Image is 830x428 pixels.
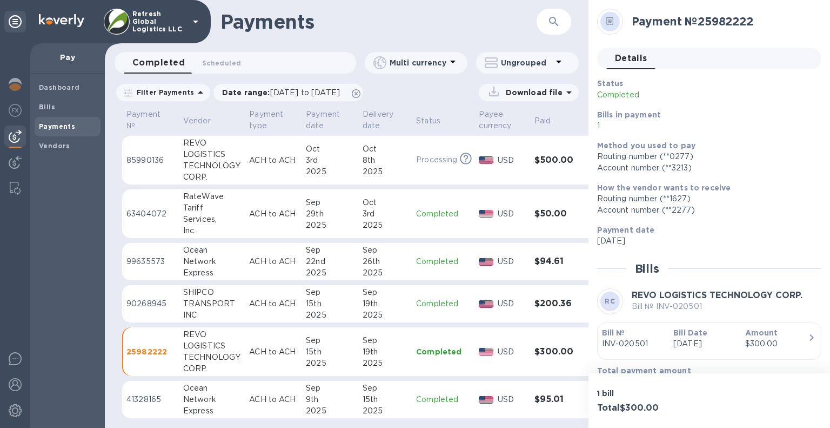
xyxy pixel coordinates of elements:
h1: Payments [220,10,537,33]
div: TECHNOLOGY [183,160,240,172]
h3: $95.01 [534,394,573,405]
div: Ocean [183,245,240,256]
p: USD [498,155,525,166]
p: USD [498,298,525,310]
div: Express [183,405,240,417]
div: 2025 [306,166,354,177]
div: 2025 [363,166,407,177]
p: Status [416,115,440,127]
div: 2025 [306,405,354,417]
p: Filter Payments [132,88,194,97]
h3: $94.61 [534,256,573,267]
div: Network [183,256,240,267]
div: 15th [306,346,354,358]
h3: $500.00 [534,155,573,166]
img: USD [479,156,493,164]
div: 29th [306,208,354,220]
b: Payments [39,122,75,130]
div: Account number (**3213) [597,162,813,174]
span: Details [615,51,647,66]
p: Completed [416,208,470,220]
div: Sep [306,383,354,394]
b: Payment date [597,226,655,234]
div: Unpin categories [4,11,26,32]
img: USD [479,210,493,218]
div: Sep [306,197,354,208]
div: Network [183,394,240,405]
img: Foreign exchange [9,104,22,117]
p: Vendor [183,115,211,127]
div: CORP. [183,172,240,183]
button: Bill №INV-020501Bill Date[DATE]Amount$300.00 [597,322,821,360]
div: 2025 [363,358,407,369]
p: USD [498,208,525,220]
p: ACH to ACH [249,298,297,310]
div: 2025 [363,405,407,417]
span: Payee currency [479,109,525,131]
p: Payee currency [479,109,511,131]
div: 8th [363,155,407,166]
b: Status [597,79,624,88]
p: ACH to ACH [249,394,297,405]
p: Refresh Global Logistics LLC [132,10,186,33]
div: Routing number (**0277) [597,151,813,162]
img: Logo [39,14,84,27]
div: Sep [363,245,407,256]
p: ACH to ACH [249,346,297,358]
div: Sep [363,383,407,394]
div: $300.00 [745,338,808,350]
b: Bill Date [673,328,707,337]
span: Payment type [249,109,297,131]
p: Ungrouped [501,57,552,68]
h2: Payment № 25982222 [632,15,813,28]
p: 99635573 [126,256,175,267]
b: Bills [39,103,55,111]
p: Payment date [306,109,340,131]
h3: $200.36 [534,299,573,309]
div: TRANSPORT [183,298,240,310]
div: 3rd [306,155,354,166]
p: Download file [501,87,563,98]
div: Ocean [183,383,240,394]
div: LOGISTICS [183,340,240,352]
span: Vendor [183,115,225,127]
div: Routing number (**1627) [597,193,813,205]
p: Payment № [126,109,160,131]
div: RateWave [183,191,240,202]
p: Pay [39,52,96,63]
p: 41328165 [126,394,175,405]
p: Payment type [249,109,283,131]
p: Bill № INV-020501 [632,301,802,312]
div: 19th [363,298,407,310]
p: INV-020501 [602,338,665,350]
div: 22nd [306,256,354,267]
div: Sep [306,245,354,256]
p: 1 [597,120,813,131]
div: Services, [183,214,240,225]
b: Bills in payment [597,110,661,119]
div: 2025 [306,220,354,231]
div: Oct [306,143,354,155]
p: Completed [416,298,470,310]
h3: $300.00 [534,347,573,357]
p: 1 bill [597,388,705,399]
div: 2025 [363,310,407,321]
b: RC [605,297,615,305]
div: Sep [306,335,354,346]
div: TECHNOLOGY [183,352,240,363]
span: Paid [534,115,565,127]
div: Oct [363,143,407,155]
div: REVO [183,137,240,149]
p: 25982222 [126,346,175,357]
b: Bill № [602,328,625,337]
span: [DATE] to [DATE] [270,88,340,97]
p: Completed [416,256,470,267]
p: Completed [416,346,470,357]
p: USD [498,346,525,358]
p: Processing [416,154,457,166]
span: Status [416,115,454,127]
div: Sep [363,335,407,346]
div: 2025 [363,220,407,231]
p: Completed [416,394,470,405]
p: [DATE] [597,235,813,247]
